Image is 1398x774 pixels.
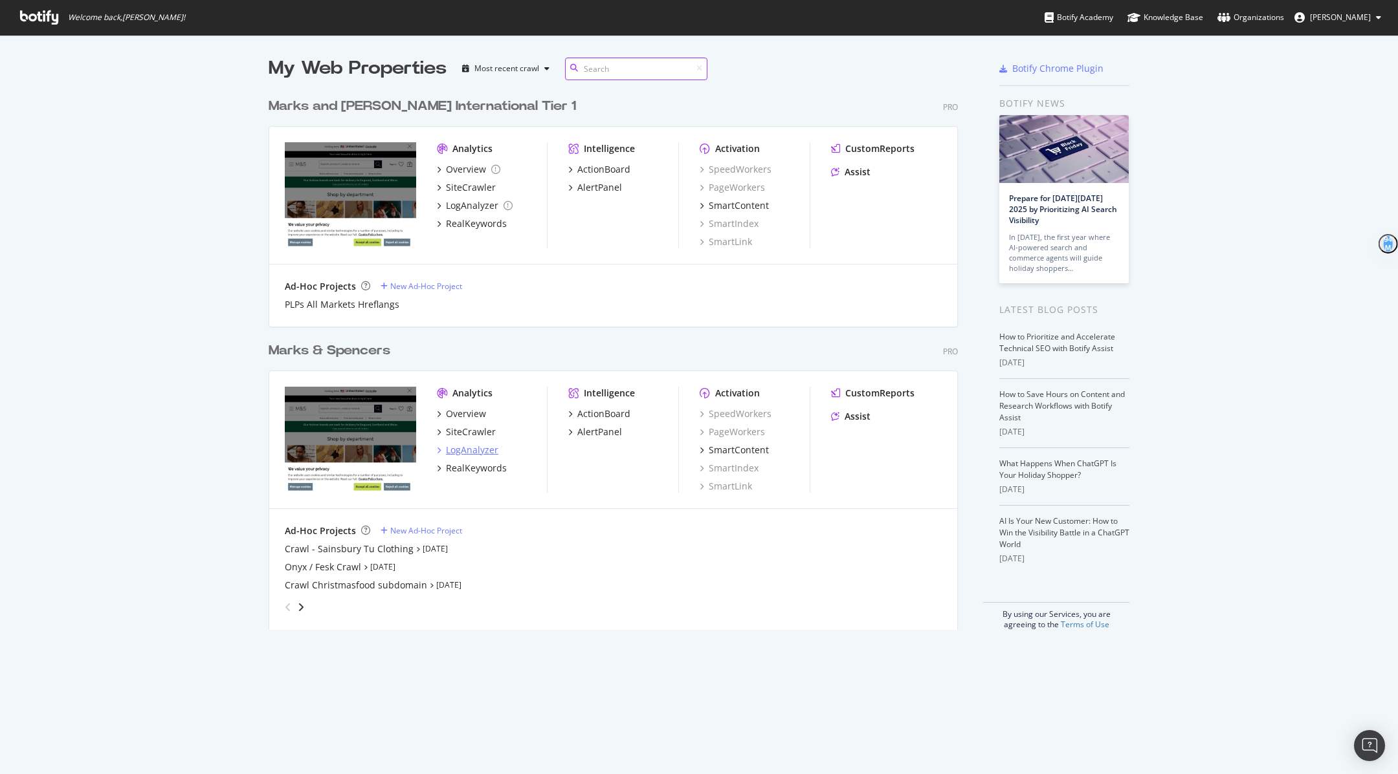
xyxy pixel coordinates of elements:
[700,217,759,230] a: SmartIndex
[446,217,507,230] div: RealKeywords
[437,181,496,194] a: SiteCrawler
[1310,12,1371,23] span: Dervla Richardson
[285,280,356,293] div: Ad-Hoc Projects
[700,163,771,176] a: SpeedWorkers
[370,561,395,572] a: [DATE]
[983,602,1129,630] div: By using our Services, you are agreeing to the
[296,601,305,614] div: angle-right
[285,561,361,574] a: Onyx / Fesk Crawl
[269,97,576,116] div: Marks and [PERSON_NAME] International Tier 1
[700,235,752,248] a: SmartLink
[68,12,185,23] span: Welcome back, [PERSON_NAME] !
[715,142,760,155] div: Activation
[999,389,1125,423] a: How to Save Hours on Content and Research Workflows with Botify Assist
[285,387,416,491] img: www.marksandspencer.com/
[715,387,760,400] div: Activation
[999,331,1115,354] a: How to Prioritize and Accelerate Technical SEO with Botify Assist
[577,425,622,438] div: AlertPanel
[1045,11,1113,24] div: Botify Academy
[269,341,390,360] div: Marks & Spencers
[390,525,462,536] div: New Ad-Hoc Project
[999,484,1129,495] div: [DATE]
[700,199,769,212] a: SmartContent
[999,357,1129,369] div: [DATE]
[584,142,635,155] div: Intelligence
[700,480,752,493] a: SmartLink
[999,426,1129,438] div: [DATE]
[436,579,461,590] a: [DATE]
[437,163,500,176] a: Overview
[285,142,416,247] img: www.marksandspencer.com
[437,462,507,475] a: RealKeywords
[437,444,498,457] a: LogAnalyzer
[709,444,769,457] div: SmartContent
[700,181,765,194] a: PageWorkers
[446,199,498,212] div: LogAnalyzer
[831,410,871,423] a: Assist
[437,199,513,212] a: LogAnalyzer
[1354,730,1385,761] div: Open Intercom Messenger
[452,387,493,400] div: Analytics
[280,597,296,618] div: angle-left
[446,462,507,475] div: RealKeywords
[381,281,462,292] a: New Ad-Hoc Project
[999,515,1129,550] a: AI Is Your New Customer: How to Win the Visibility Battle in a ChatGPT World
[446,163,486,176] div: Overview
[999,303,1129,317] div: Latest Blog Posts
[381,525,462,536] a: New Ad-Hoc Project
[577,181,622,194] div: AlertPanel
[437,217,507,230] a: RealKeywords
[1009,193,1117,226] a: Prepare for [DATE][DATE] 2025 by Prioritizing AI Search Visibility
[565,58,707,80] input: Search
[845,387,915,400] div: CustomReports
[831,166,871,178] a: Assist
[999,553,1129,564] div: [DATE]
[1012,62,1104,75] div: Botify Chrome Plugin
[845,142,915,155] div: CustomReports
[423,543,448,554] a: [DATE]
[269,81,968,630] div: grid
[446,407,486,420] div: Overview
[831,387,915,400] a: CustomReports
[446,444,498,457] div: LogAnalyzer
[568,407,630,420] a: ActionBoard
[1217,11,1284,24] div: Organizations
[568,163,630,176] a: ActionBoard
[999,458,1116,480] a: What Happens When ChatGPT Is Your Holiday Shopper?
[943,346,958,357] div: Pro
[390,281,462,292] div: New Ad-Hoc Project
[437,425,496,438] a: SiteCrawler
[700,407,771,420] a: SpeedWorkers
[1284,7,1392,28] button: [PERSON_NAME]
[452,142,493,155] div: Analytics
[269,97,581,116] a: Marks and [PERSON_NAME] International Tier 1
[269,341,395,360] a: Marks & Spencers
[999,96,1129,111] div: Botify news
[285,543,414,555] div: Crawl - Sainsbury Tu Clothing
[446,181,496,194] div: SiteCrawler
[831,142,915,155] a: CustomReports
[700,425,765,438] a: PageWorkers
[285,579,427,592] a: Crawl Christmasfood subdomain
[709,199,769,212] div: SmartContent
[437,407,486,420] a: Overview
[285,298,399,311] a: PLPs All Markets Hreflangs
[700,462,759,475] a: SmartIndex
[474,65,539,72] div: Most recent crawl
[577,163,630,176] div: ActionBoard
[1061,619,1109,630] a: Terms of Use
[845,166,871,178] div: Assist
[1127,11,1203,24] div: Knowledge Base
[577,407,630,420] div: ActionBoard
[845,410,871,423] div: Assist
[584,387,635,400] div: Intelligence
[943,102,958,113] div: Pro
